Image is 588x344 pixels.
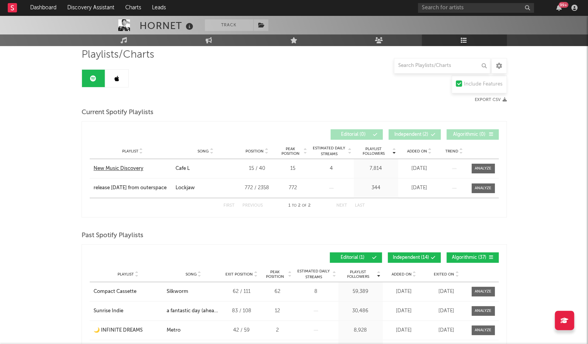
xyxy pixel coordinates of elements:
div: 8,928 [340,327,381,334]
span: Playlist Followers [356,147,392,156]
div: 99 + [559,2,568,8]
div: [DATE] [385,327,423,334]
div: 🌙 INFINITE DREAMS [94,327,143,334]
span: Position [245,149,264,154]
div: 15 / 40 [240,165,274,173]
span: to [292,204,297,207]
span: Algorithmic ( 37 ) [452,255,487,260]
div: Silkworm [167,288,188,296]
div: [DATE] [385,288,423,296]
div: 62 / 111 [224,288,259,296]
input: Search for artists [418,3,534,13]
span: Peak Position [263,270,287,279]
span: Playlist Followers [340,270,376,279]
div: 772 / 2358 [240,184,274,192]
div: Lockjaw [176,184,195,192]
div: 1 2 2 [278,201,321,211]
span: Independent ( 14 ) [393,255,429,260]
a: Silkworm [167,288,220,296]
div: 15 [278,165,307,173]
div: Sunrise Indie [94,307,123,315]
span: Exited On [434,272,454,277]
button: Algorithmic(37) [447,252,499,263]
span: Exit Position [225,272,253,277]
button: Next [336,204,347,208]
button: Algorithmic(0) [447,129,499,140]
div: HORNET [140,19,195,32]
button: 99+ [556,5,562,11]
a: Sunrise Indie [94,307,163,315]
div: [DATE] [385,307,423,315]
span: Peak Position [278,147,303,156]
span: Editorial ( 1 ) [335,255,370,260]
div: 772 [278,184,307,192]
button: Independent(14) [388,252,441,263]
div: 8 [296,288,336,296]
span: Editorial ( 0 ) [336,132,371,137]
span: Added On [392,272,412,277]
span: Added On [407,149,427,154]
button: Export CSV [475,98,507,102]
div: [DATE] [427,288,466,296]
div: New Music Discovery [94,165,143,173]
span: of [302,204,307,207]
button: Independent(2) [389,129,441,140]
div: [DATE] [400,184,439,192]
div: 2 [263,327,292,334]
span: Algorithmic ( 0 ) [452,132,487,137]
div: Metro [167,327,181,334]
div: Compact Cassette [94,288,136,296]
a: release [DATE] from outerspace [94,184,172,192]
button: Previous [242,204,263,208]
span: Estimated Daily Streams [296,269,332,280]
span: Playlists/Charts [82,50,154,60]
div: 344 [356,184,396,192]
div: 62 [263,288,292,296]
span: Past Spotify Playlists [82,231,143,240]
div: 42 / 59 [224,327,259,334]
span: Playlist [122,149,138,154]
div: 4 [311,165,352,173]
span: Playlist [118,272,134,277]
span: Current Spotify Playlists [82,108,153,117]
button: Editorial(0) [331,129,383,140]
a: New Music Discovery [94,165,172,173]
div: 83 / 108 [224,307,259,315]
div: 30,486 [340,307,381,315]
button: Editorial(1) [330,252,382,263]
span: Song [198,149,209,154]
div: [DATE] [427,307,466,315]
span: Song [186,272,197,277]
span: Trend [445,149,458,154]
div: release [DATE] from outerspace [94,184,167,192]
div: 7,814 [356,165,396,173]
span: Independent ( 2 ) [394,132,429,137]
a: a fantastic day (ahead of us) [167,307,220,315]
button: Last [355,204,365,208]
a: 🌙 INFINITE DREAMS [94,327,163,334]
div: 59,389 [340,288,381,296]
a: Metro [167,327,220,334]
div: Cafe L [176,165,190,173]
button: Track [205,19,253,31]
div: 12 [263,307,292,315]
button: First [223,204,235,208]
div: [DATE] [400,165,439,173]
a: Compact Cassette [94,288,163,296]
div: [DATE] [427,327,466,334]
span: Estimated Daily Streams [311,145,347,157]
input: Search Playlists/Charts [394,58,491,74]
div: Include Features [464,80,503,89]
